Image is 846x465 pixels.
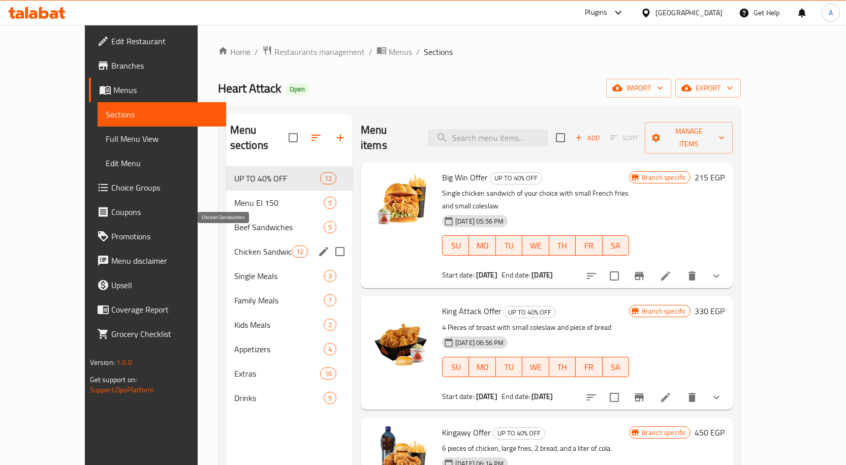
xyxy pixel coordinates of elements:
[704,264,729,288] button: show more
[442,425,491,440] span: Kingawy Offer
[531,390,553,403] b: [DATE]
[113,84,218,96] span: Menus
[580,360,598,375] span: FR
[234,392,324,404] span: Drinks
[442,268,475,282] span: Start date:
[710,270,723,282] svg: Show Choices
[428,129,548,147] input: search
[324,392,336,404] div: items
[226,191,353,215] div: Menu El 1505
[324,271,336,281] span: 3
[262,45,365,58] a: Restaurants management
[324,320,336,330] span: 2
[476,268,497,282] b: [DATE]
[447,238,465,253] span: SU
[111,303,218,316] span: Coverage Report
[553,238,572,253] span: TH
[324,294,336,306] div: items
[106,133,218,145] span: Full Menu View
[234,343,324,355] span: Appetizers
[442,235,469,256] button: SU
[469,235,495,256] button: MO
[607,360,625,375] span: SA
[89,175,226,200] a: Choice Groups
[476,390,497,403] b: [DATE]
[226,166,353,191] div: UP TO 40% OFF12
[604,387,625,408] span: Select to update
[89,224,226,249] a: Promotions
[606,79,671,98] button: import
[89,273,226,297] a: Upsell
[89,29,226,53] a: Edit Restaurant
[504,306,556,318] div: UP TO 40% OFF
[234,197,324,209] span: Menu El 150
[89,322,226,346] a: Grocery Checklist
[638,306,690,316] span: Branch specific
[320,367,336,380] div: items
[549,357,576,377] button: TH
[361,122,416,153] h2: Menu items
[324,319,336,331] div: items
[226,239,353,264] div: Chicken Sandwiches12edit
[695,304,725,318] h6: 330 EGP
[502,390,530,403] span: End date:
[234,319,324,331] span: Kids Meals
[490,172,542,184] span: UP TO 40% OFF
[526,360,545,375] span: WE
[574,132,601,144] span: Add
[111,59,218,72] span: Branches
[389,46,412,58] span: Menus
[526,238,545,253] span: WE
[234,221,324,233] div: Beef Sandwiches
[324,270,336,282] div: items
[442,187,629,212] p: Single chicken sandwich of your choice with small French fries and small coleslaw
[324,223,336,232] span: 5
[580,238,598,253] span: FR
[710,391,723,404] svg: Show Choices
[274,46,365,58] span: Restaurants management
[234,172,320,184] span: UP TO 40% OFF
[321,369,336,379] span: 16
[549,235,576,256] button: TH
[680,385,704,410] button: delete
[111,35,218,47] span: Edit Restaurant
[442,303,502,319] span: King Attack Offer
[638,173,690,182] span: Branch specific
[234,270,324,282] div: Single Meals
[442,170,488,185] span: Big Win Offer
[324,221,336,233] div: items
[638,428,690,438] span: Branch specific
[321,174,336,183] span: 12
[627,264,651,288] button: Branch-specific-item
[416,46,420,58] li: /
[493,427,545,439] span: UP TO 40% OFF
[89,200,226,224] a: Coupons
[660,391,672,404] a: Edit menu item
[89,78,226,102] a: Menus
[292,247,307,257] span: 12
[98,102,226,127] a: Sections
[218,45,741,58] nav: breadcrumb
[571,130,604,146] span: Add item
[571,130,604,146] button: Add
[604,265,625,287] span: Select to update
[655,7,723,18] div: [GEOGRAPHIC_DATA]
[89,53,226,78] a: Branches
[234,367,320,380] span: Extras
[320,172,336,184] div: items
[286,85,309,94] span: Open
[683,82,733,95] span: export
[604,130,645,146] span: Select section first
[442,390,475,403] span: Start date:
[603,357,629,377] button: SA
[324,296,336,305] span: 7
[585,7,607,19] div: Plugins
[369,170,434,235] img: Big Win Offer
[98,127,226,151] a: Full Menu View
[324,197,336,209] div: items
[226,162,353,414] nav: Menu sections
[675,79,741,98] button: export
